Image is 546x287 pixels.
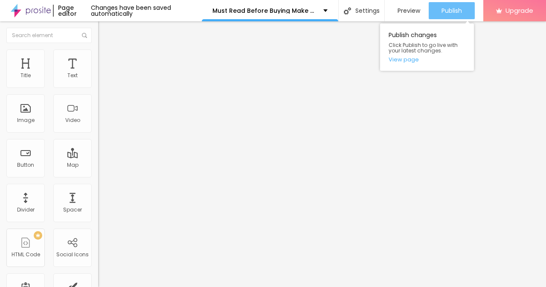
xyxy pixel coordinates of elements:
[6,28,92,43] input: Search element
[17,117,35,123] div: Image
[505,7,533,14] span: Upgrade
[385,2,429,19] button: Preview
[20,72,31,78] div: Title
[53,5,90,17] div: Page editor
[82,33,87,38] img: Icone
[67,162,78,168] div: Map
[212,8,317,14] p: Must Read Before Buying Make Sure You Read It‎!
[65,117,80,123] div: Video
[380,23,474,71] div: Publish changes
[17,162,34,168] div: Button
[398,7,420,14] span: Preview
[389,57,465,62] a: View page
[344,7,351,14] img: Icone
[91,5,202,17] div: Changes have been saved automatically
[17,207,35,213] div: Divider
[56,252,89,258] div: Social Icons
[389,42,465,53] span: Click Publish to go live with your latest changes.
[441,7,462,14] span: Publish
[98,21,546,287] iframe: Editor
[67,72,78,78] div: Text
[63,207,82,213] div: Spacer
[429,2,475,19] button: Publish
[12,252,40,258] div: HTML Code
